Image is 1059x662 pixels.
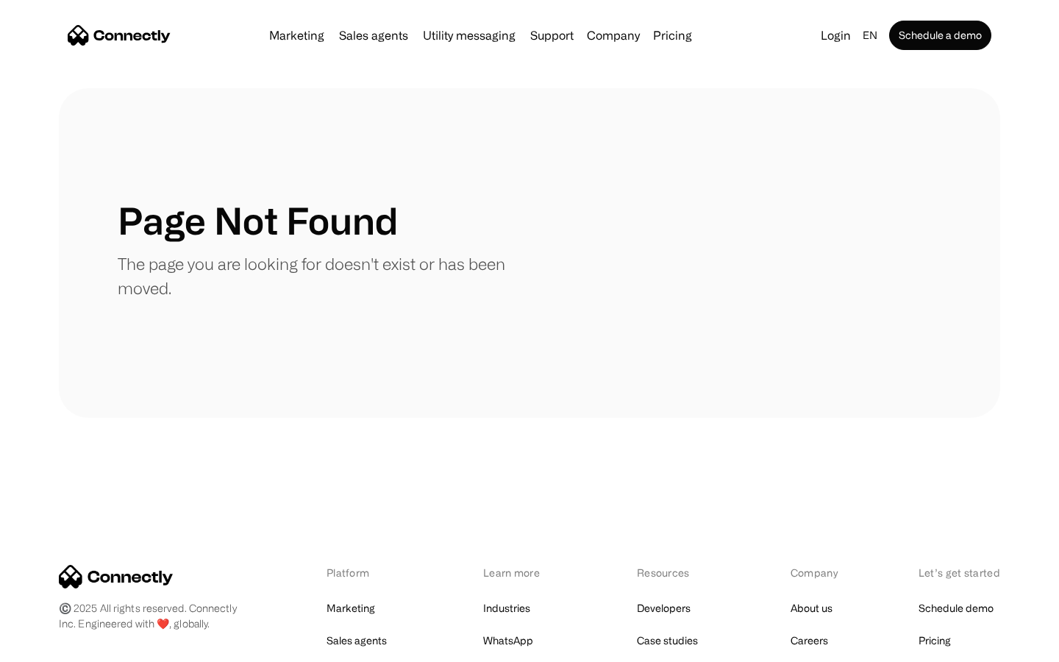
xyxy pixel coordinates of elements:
[327,565,407,580] div: Platform
[483,565,560,580] div: Learn more
[637,565,714,580] div: Resources
[791,565,842,580] div: Company
[863,25,877,46] div: en
[637,630,698,651] a: Case studies
[647,29,698,41] a: Pricing
[327,630,387,651] a: Sales agents
[815,25,857,46] a: Login
[263,29,330,41] a: Marketing
[919,598,994,619] a: Schedule demo
[919,565,1000,580] div: Let’s get started
[29,636,88,657] ul: Language list
[857,25,886,46] div: en
[791,630,828,651] a: Careers
[417,29,521,41] a: Utility messaging
[524,29,580,41] a: Support
[483,598,530,619] a: Industries
[118,199,398,243] h1: Page Not Found
[68,24,171,46] a: home
[327,598,375,619] a: Marketing
[582,25,644,46] div: Company
[889,21,991,50] a: Schedule a demo
[333,29,414,41] a: Sales agents
[637,598,691,619] a: Developers
[587,25,640,46] div: Company
[15,635,88,657] aside: Language selected: English
[919,630,951,651] a: Pricing
[791,598,832,619] a: About us
[483,630,533,651] a: WhatsApp
[118,252,529,300] p: The page you are looking for doesn't exist or has been moved.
